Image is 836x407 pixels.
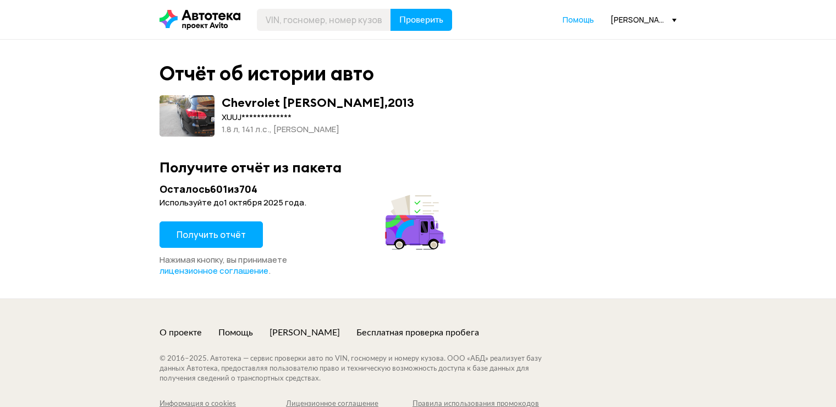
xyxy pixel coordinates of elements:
[159,354,564,384] div: © 2016– 2025 . Автотека — сервис проверки авто по VIN, госномеру и номеру кузова. ООО «АБД» реали...
[159,197,449,208] div: Используйте до 1 октября 2025 года .
[159,254,287,276] span: Нажимая кнопку, вы принимаете .
[257,9,391,31] input: VIN, госномер, номер кузова
[269,327,340,339] a: [PERSON_NAME]
[610,14,676,25] div: [PERSON_NAME][EMAIL_ADDRESS][DOMAIN_NAME]
[159,327,202,339] a: О проекте
[222,95,414,110] div: Chevrolet [PERSON_NAME] , 2013
[159,265,268,276] a: лицензионное соглашение
[159,182,449,196] div: Осталось 601 из 704
[222,123,414,135] div: 1.8 л, 141 л.c., [PERSON_NAME]
[159,159,676,176] div: Получите отчёт из пакета
[159,62,374,85] div: Отчёт об истории авто
[177,229,246,241] span: Получить отчёт
[159,221,263,248] button: Получить отчёт
[399,15,443,24] span: Проверить
[356,327,479,339] a: Бесплатная проверка пробега
[218,327,253,339] a: Помощь
[563,14,594,25] a: Помощь
[391,9,452,31] button: Проверить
